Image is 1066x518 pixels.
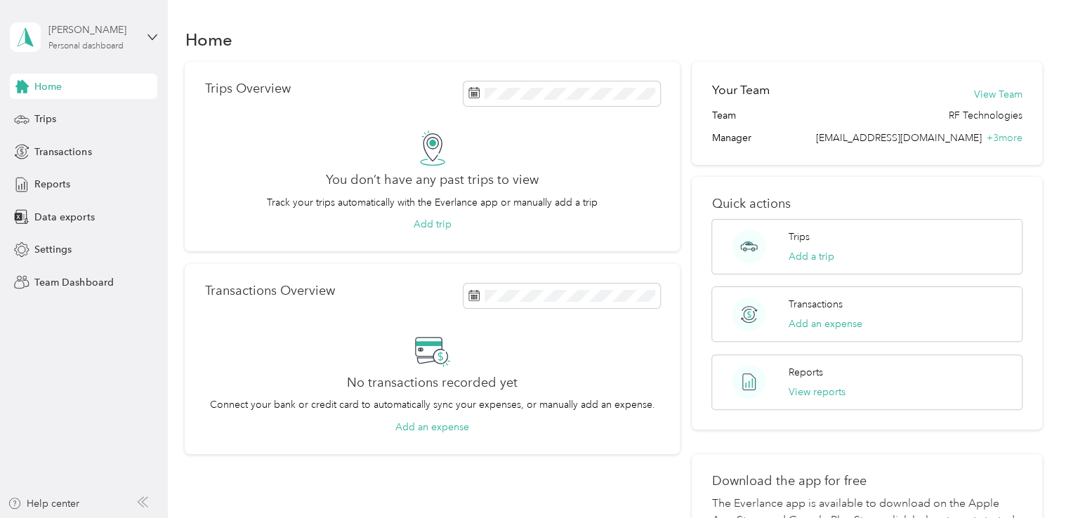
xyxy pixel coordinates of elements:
[34,145,91,159] span: Transactions
[711,81,769,99] h2: Your Team
[8,496,79,511] button: Help center
[267,195,598,210] p: Track your trips automatically with the Everlance app or manually add a trip
[185,32,232,47] h1: Home
[34,275,113,290] span: Team Dashboard
[949,108,1022,123] span: RF Technologies
[34,210,94,225] span: Data exports
[789,365,823,380] p: Reports
[711,197,1022,211] p: Quick actions
[789,317,862,331] button: Add an expense
[204,81,290,96] p: Trips Overview
[711,474,1022,489] p: Download the app for free
[48,22,136,37] div: [PERSON_NAME]
[789,297,843,312] p: Transactions
[987,132,1022,144] span: + 3 more
[34,242,72,257] span: Settings
[974,87,1022,102] button: View Team
[204,284,334,298] p: Transactions Overview
[414,217,452,232] button: Add trip
[789,249,834,264] button: Add a trip
[711,131,751,145] span: Manager
[34,112,56,126] span: Trips
[816,132,982,144] span: [EMAIL_ADDRESS][DOMAIN_NAME]
[210,397,655,412] p: Connect your bank or credit card to automatically sync your expenses, or manually add an expense.
[347,376,518,390] h2: No transactions recorded yet
[34,177,70,192] span: Reports
[326,173,539,187] h2: You don’t have any past trips to view
[789,230,810,244] p: Trips
[395,420,469,434] button: Add an expense
[789,385,845,399] button: View reports
[987,439,1066,518] iframe: Everlance-gr Chat Button Frame
[34,79,62,94] span: Home
[48,42,124,51] div: Personal dashboard
[711,108,735,123] span: Team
